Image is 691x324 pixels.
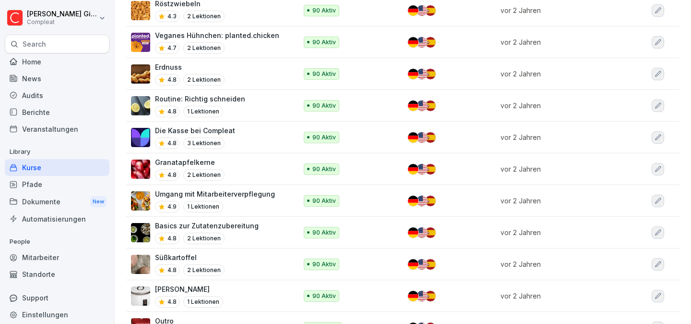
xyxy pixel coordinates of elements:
[408,100,418,111] img: de.svg
[408,69,418,79] img: de.svg
[183,74,225,86] p: 2 Lektionen
[500,196,622,206] p: vor 2 Jahren
[167,202,177,211] p: 4.9
[90,196,107,207] div: New
[425,164,436,174] img: es.svg
[500,37,622,47] p: vor 2 Jahren
[155,62,225,72] p: Erdnuss
[417,5,427,16] img: us.svg
[312,6,336,15] p: 90 Aktiv
[183,106,223,117] p: 1 Lektionen
[500,259,622,269] p: vor 2 Jahren
[131,255,150,274] img: jy1k08o16o0zrs1fxtuihstn.png
[425,259,436,270] img: es.svg
[408,37,418,48] img: de.svg
[5,193,109,211] a: DokumenteNew
[183,201,223,212] p: 1 Lektionen
[417,227,427,238] img: us.svg
[417,196,427,206] img: us.svg
[5,176,109,193] div: Pfade
[312,38,336,47] p: 90 Aktiv
[167,266,177,274] p: 4.8
[425,227,436,238] img: es.svg
[167,44,177,52] p: 4.7
[5,249,109,266] a: Mitarbeiter
[5,193,109,211] div: Dokumente
[425,37,436,48] img: es.svg
[500,291,622,301] p: vor 2 Jahren
[5,159,109,176] a: Kurse
[5,289,109,306] div: Support
[417,132,427,143] img: us.svg
[417,69,427,79] img: us.svg
[131,223,150,242] img: mz4rgd64ibn0td07mdvcs5m9.png
[167,12,177,21] p: 4.3
[408,259,418,270] img: de.svg
[131,160,150,179] img: rlg1451fdzgl8pbjnsttprg8.png
[155,252,225,262] p: Süßkartoffel
[155,189,275,199] p: Umgang mit Mitarbeiterverpflegung
[27,10,97,18] p: [PERSON_NAME] Gimpel
[500,5,622,15] p: vor 2 Jahren
[131,1,150,20] img: r4ad0qd81i78e1qxjd6cybp2.png
[5,104,109,121] div: Berichte
[131,33,150,52] img: qglrasykq4gnvujgf9c97ju9.png
[425,132,436,143] img: es.svg
[500,227,622,237] p: vor 2 Jahren
[417,100,427,111] img: us.svg
[417,291,427,301] img: us.svg
[167,171,177,179] p: 4.8
[312,165,336,174] p: 90 Aktiv
[5,266,109,283] a: Standorte
[312,133,336,142] p: 90 Aktiv
[312,292,336,300] p: 90 Aktiv
[312,197,336,205] p: 90 Aktiv
[183,264,225,276] p: 2 Lektionen
[155,221,259,231] p: Basics zur Zutatenzubereitung
[500,164,622,174] p: vor 2 Jahren
[131,191,150,211] img: zkbfe9lknimvc5uq7omlwqjo.png
[5,53,109,70] a: Home
[183,233,225,244] p: 2 Lektionen
[131,64,150,84] img: zz9fk4x9zvljkqis5os60n3i.png
[425,291,436,301] img: es.svg
[131,96,150,115] img: t2awoxn9bpq45b7c5ggp2x4r.png
[5,87,109,104] a: Audits
[183,42,225,54] p: 2 Lektionen
[167,139,177,148] p: 4.8
[312,70,336,78] p: 90 Aktiv
[417,164,427,174] img: us.svg
[5,306,109,323] div: Einstellungen
[183,169,225,181] p: 2 Lektionen
[500,132,622,142] p: vor 2 Jahren
[500,69,622,79] p: vor 2 Jahren
[155,125,235,136] p: Die Kasse bei Compleat
[131,128,150,147] img: lex61wutjp9eu7p83jqhsxd1.png
[183,11,225,22] p: 2 Lektionen
[408,227,418,238] img: de.svg
[167,107,177,116] p: 4.8
[167,234,177,243] p: 4.8
[408,291,418,301] img: de.svg
[425,196,436,206] img: es.svg
[408,164,418,174] img: de.svg
[408,5,418,16] img: de.svg
[408,196,418,206] img: de.svg
[131,287,150,306] img: ryefc0m7pu9dohvogn0q6wne.png
[167,75,177,84] p: 4.8
[312,228,336,237] p: 90 Aktiv
[5,211,109,227] a: Automatisierungen
[417,37,427,48] img: us.svg
[5,234,109,249] p: People
[155,284,223,294] p: [PERSON_NAME]
[425,69,436,79] img: es.svg
[5,70,109,87] a: News
[5,121,109,137] div: Veranstaltungen
[417,259,427,270] img: us.svg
